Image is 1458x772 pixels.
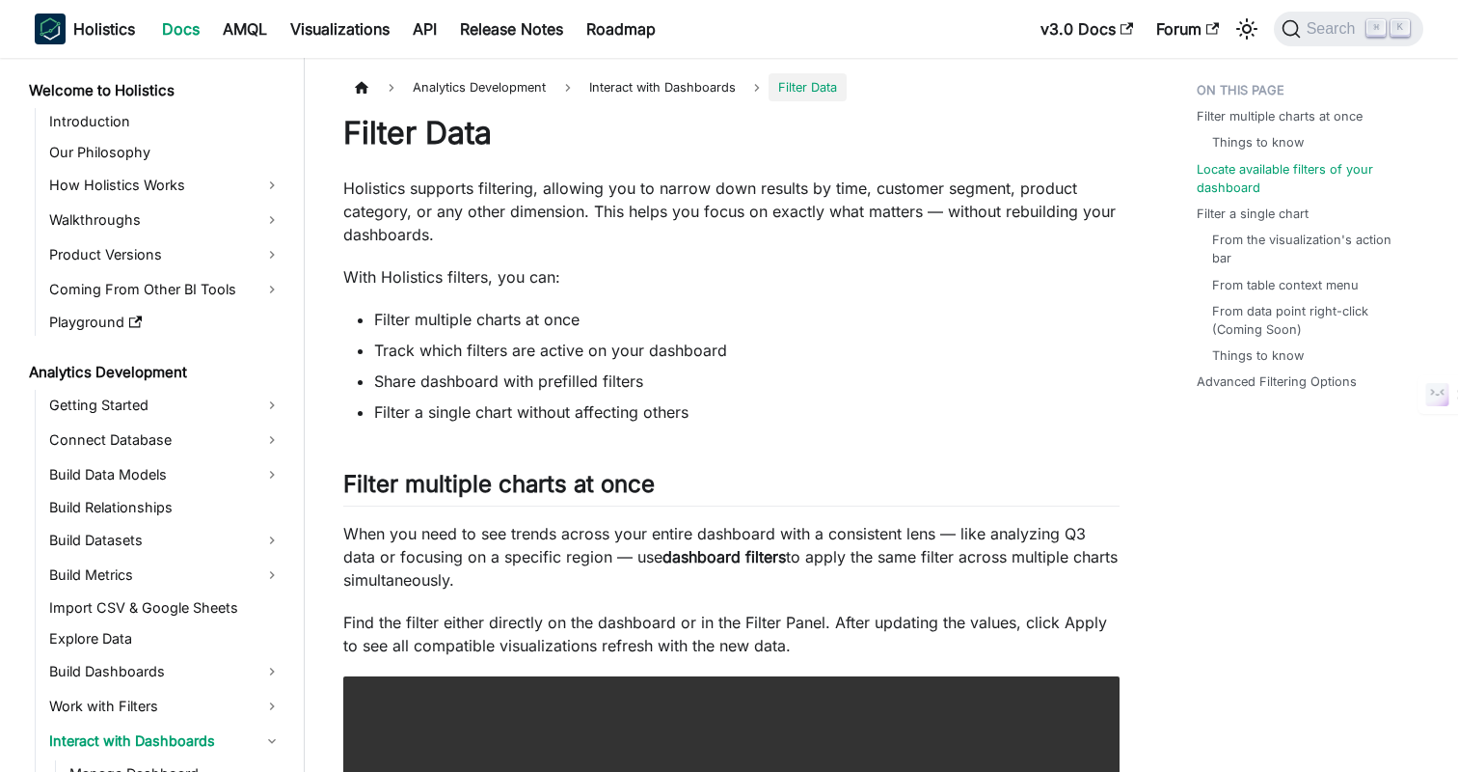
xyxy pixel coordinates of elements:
[43,390,287,421] a: Getting Started
[1029,14,1145,44] a: v3.0 Docs
[43,459,287,490] a: Build Data Models
[662,547,786,566] strong: dashboard filters
[769,73,847,101] span: Filter Data
[1212,346,1304,365] a: Things to know
[43,139,287,166] a: Our Philosophy
[1390,19,1410,37] kbd: K
[73,17,135,41] b: Holistics
[43,594,287,621] a: Import CSV & Google Sheets
[1212,133,1304,152] a: Things to know
[1197,372,1357,391] a: Advanced Filtering Options
[43,170,287,201] a: How Holistics Works
[35,14,66,44] img: Holistics
[448,14,575,44] a: Release Notes
[43,274,287,305] a: Coming From Other BI Tools
[374,400,1120,424] li: Filter a single chart without affecting others
[1197,205,1309,223] a: Filter a single chart
[1212,231,1404,267] a: From the visualization's action bar
[374,308,1120,331] li: Filter multiple charts at once
[43,239,287,270] a: Product Versions
[580,73,745,101] span: Interact with Dashboards
[43,691,287,722] a: Work with Filters
[43,726,287,757] a: Interact with Dashboards
[1197,160,1412,197] a: Locate available filters of your dashboard
[43,108,287,135] a: Introduction
[43,309,287,336] a: Playground
[343,177,1120,246] p: Holistics supports filtering, allowing you to narrow down results by time, customer segment, prod...
[15,58,305,772] nav: Docs sidebar
[1197,107,1363,125] a: Filter multiple charts at once
[1212,276,1359,294] a: From table context menu
[279,14,401,44] a: Visualizations
[43,625,287,652] a: Explore Data
[343,265,1120,289] p: With Holistics filters, you can:
[403,73,555,101] span: Analytics Development
[43,205,287,235] a: Walkthroughs
[343,611,1120,657] p: Find the filter either directly on the dashboard or in the Filter Panel. After updating the value...
[575,14,667,44] a: Roadmap
[374,339,1120,362] li: Track which filters are active on your dashboard
[343,114,1120,152] h1: Filter Data
[211,14,279,44] a: AMQL
[343,73,380,101] a: Home page
[1366,19,1386,37] kbd: ⌘
[43,525,287,556] a: Build Datasets
[150,14,211,44] a: Docs
[1212,302,1404,339] a: From data point right-click (Coming Soon)
[401,14,448,44] a: API
[1301,20,1367,38] span: Search
[35,14,135,44] a: HolisticsHolistics
[1145,14,1230,44] a: Forum
[43,425,287,455] a: Connect Database
[343,522,1120,592] p: When you need to see trends across your entire dashboard with a consistent lens — like analyzing ...
[343,73,1120,101] nav: Breadcrumbs
[43,494,287,521] a: Build Relationships
[43,560,287,591] a: Build Metrics
[1231,14,1262,44] button: Switch between dark and light mode (currently light mode)
[374,370,1120,393] li: Share dashboard with prefilled filters
[343,470,1120,507] h2: Filter multiple charts at once
[23,359,287,386] a: Analytics Development
[23,77,287,104] a: Welcome to Holistics
[43,656,287,687] a: Build Dashboards
[1274,12,1423,46] button: Search (Command+K)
